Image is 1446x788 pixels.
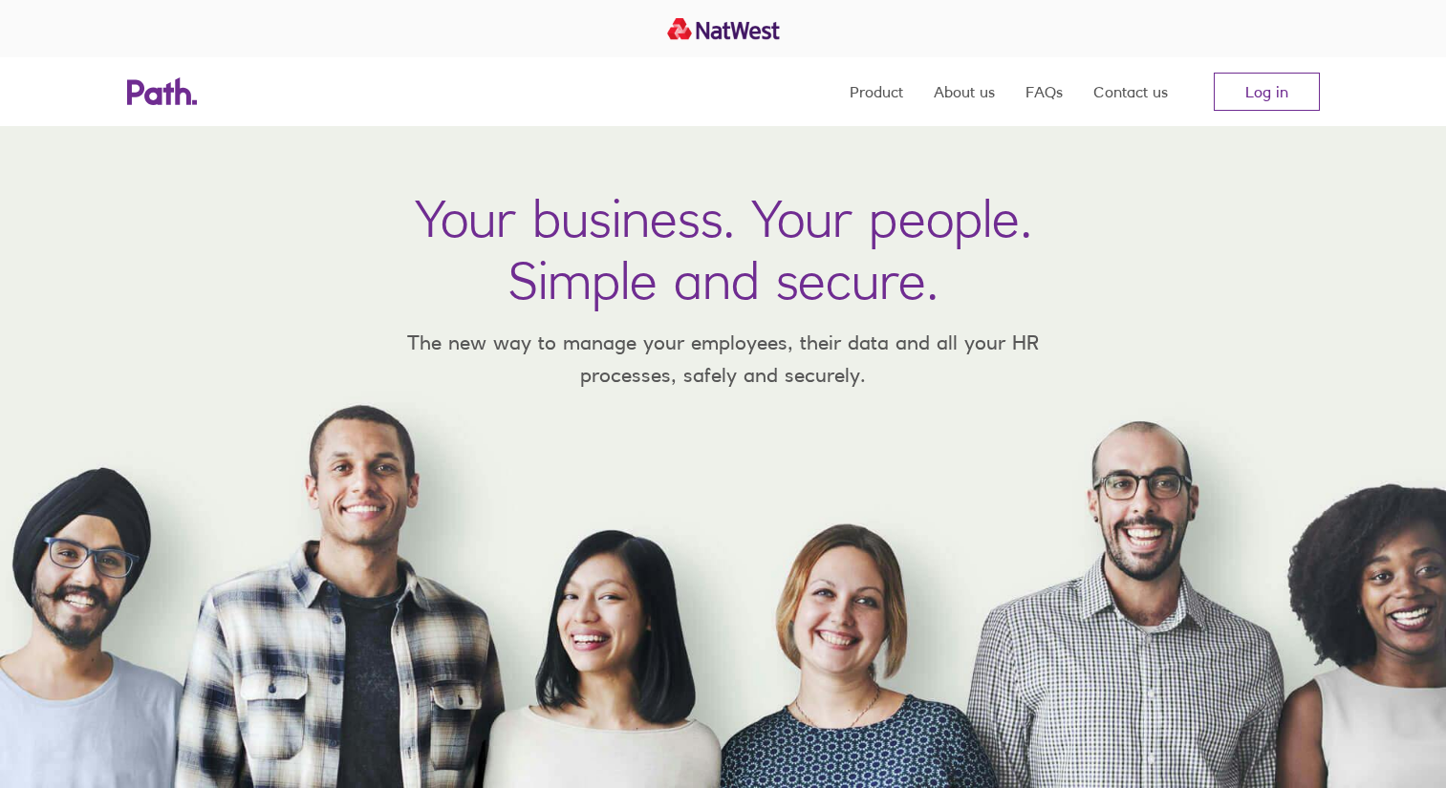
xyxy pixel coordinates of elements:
a: Product [850,57,903,126]
p: The new way to manage your employees, their data and all your HR processes, safely and securely. [379,327,1068,391]
a: About us [934,57,995,126]
a: Contact us [1093,57,1168,126]
h1: Your business. Your people. Simple and secure. [415,187,1032,311]
a: Log in [1214,73,1320,111]
a: FAQs [1025,57,1063,126]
